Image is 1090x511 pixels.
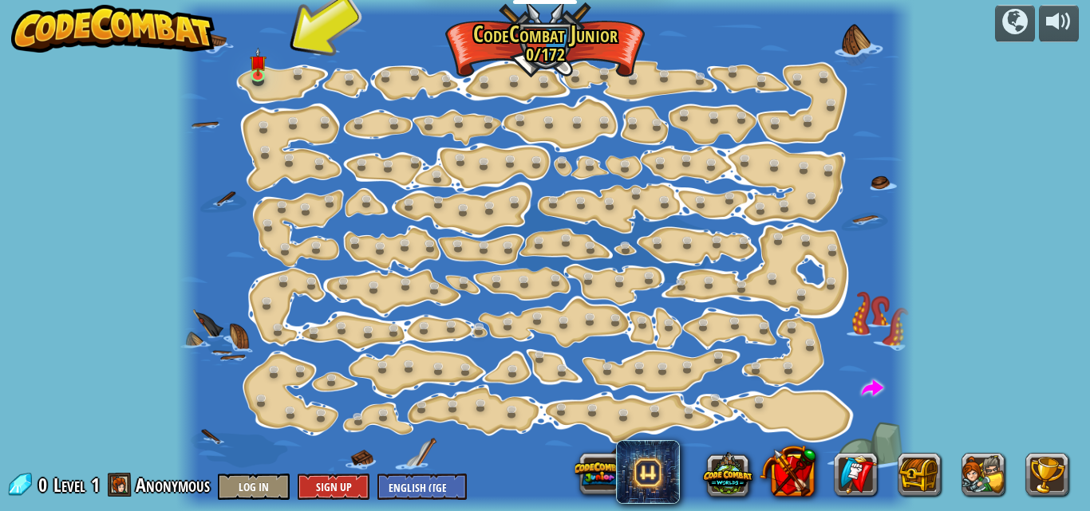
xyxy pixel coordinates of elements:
span: Level [53,472,85,498]
img: CodeCombat - Learn how to code by playing a game [11,5,215,53]
button: Adjust volume [1039,5,1079,42]
button: Log In [218,474,290,500]
img: level-banner-unstarted.png [250,48,267,77]
button: Sign Up [298,474,369,500]
button: Campaigns [995,5,1035,42]
span: Anonymous [136,472,210,497]
span: 0 [38,472,52,497]
span: 1 [91,472,100,497]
